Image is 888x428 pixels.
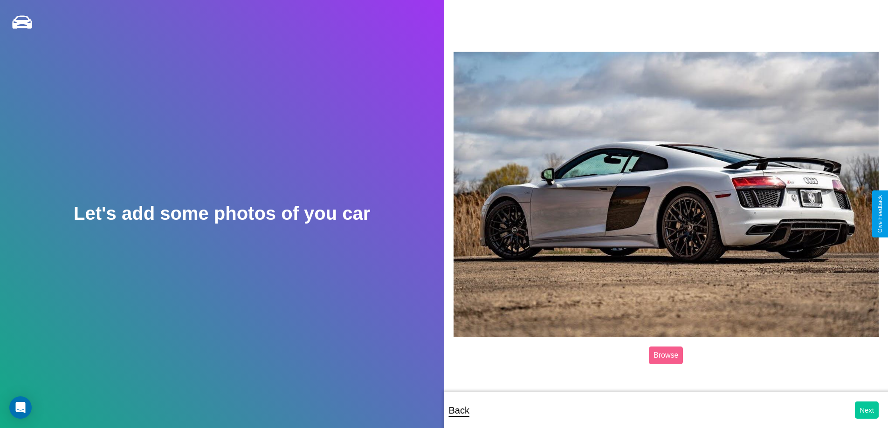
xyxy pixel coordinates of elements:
[855,401,879,419] button: Next
[9,396,32,419] div: Open Intercom Messenger
[449,402,469,419] p: Back
[74,203,370,224] h2: Let's add some photos of you car
[454,52,879,337] img: posted
[877,195,883,233] div: Give Feedback
[649,346,683,364] label: Browse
